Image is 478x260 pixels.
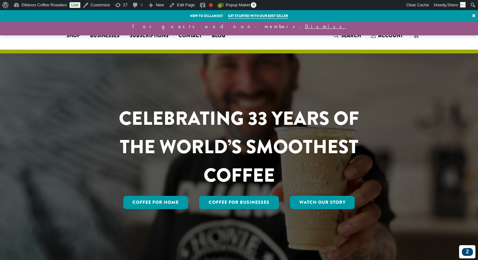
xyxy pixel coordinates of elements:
[251,2,256,8] span: 0
[199,196,279,209] a: Coffee For Businesses
[290,196,355,209] a: Watch Our Story
[70,2,80,8] a: Live
[447,3,458,7] span: Shero
[212,32,225,40] span: Blog
[305,23,346,30] a: Dismiss
[179,32,202,40] span: Contact
[130,32,169,40] span: Subscriptions
[341,32,361,39] span: Search
[328,30,366,41] a: Search
[209,3,213,7] div: Focus keyphrase not set
[61,31,85,41] a: Shop
[90,32,120,40] span: Businesses
[66,32,80,40] span: Shop
[228,13,288,19] a: Get started with our best seller
[123,196,188,209] a: Coffee for Home
[100,104,378,190] h1: CELEBRATING 33 YEARS OF THE WORLD’S SMOOTHEST COFFEE
[469,10,478,21] a: ×
[378,32,403,39] span: Account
